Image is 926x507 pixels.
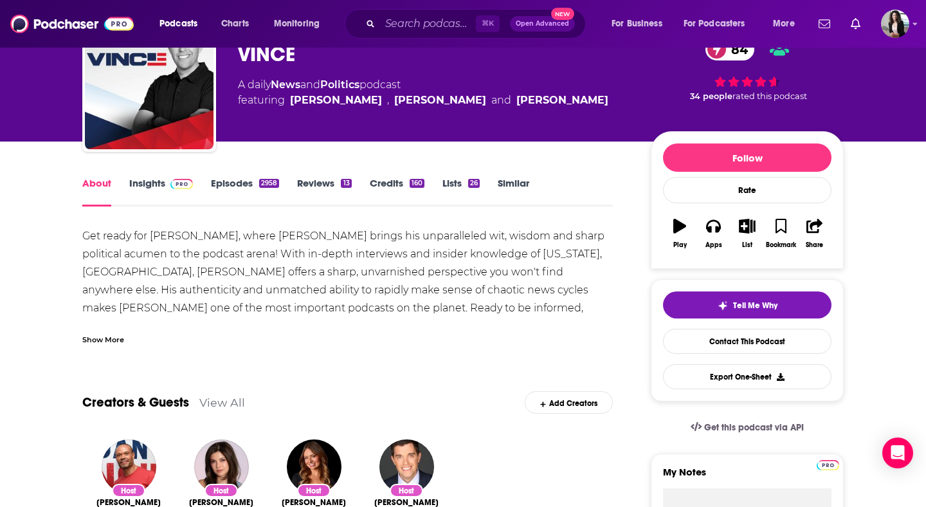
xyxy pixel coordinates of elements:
span: For Podcasters [684,15,745,33]
div: 13 [341,179,351,188]
a: News [271,78,300,91]
span: Open Advanced [516,21,569,27]
button: tell me why sparkleTell Me Why [663,291,831,318]
span: rated this podcast [732,91,807,101]
img: Podchaser Pro [170,179,193,189]
span: Monitoring [274,15,320,33]
img: Vince Coglianese [379,439,434,494]
img: Hayley Caronia [287,439,341,494]
img: Dan Bongino [102,439,156,494]
span: Podcasts [159,15,197,33]
span: ⌘ K [476,15,500,32]
a: Episodes2958 [211,177,279,207]
button: open menu [150,14,214,34]
div: Apps [705,241,722,249]
a: Hayley Caronia [516,93,608,108]
a: Contact This Podcast [663,329,831,354]
button: Bookmark [764,210,797,257]
button: Open AdvancedNew [510,16,575,32]
a: Reviews13 [297,177,351,207]
div: Share [806,241,823,249]
span: featuring [238,93,608,108]
span: , [387,93,389,108]
div: List [742,241,752,249]
div: 160 [410,179,424,188]
img: VINCE [85,21,213,149]
button: Play [663,210,696,257]
button: List [731,210,764,257]
div: 2958 [259,179,279,188]
div: Bookmark [766,241,796,249]
span: For Business [612,15,662,33]
div: Search podcasts, credits, & more... [357,9,598,39]
a: View All [199,396,245,409]
span: Get this podcast via API [704,422,804,433]
button: Follow [663,143,831,172]
div: Open Intercom Messenger [882,438,913,468]
span: More [773,15,795,33]
button: open menu [675,14,764,34]
a: Pro website [817,458,839,470]
button: Apps [696,210,730,257]
a: Get this podcast via API [680,412,814,443]
a: Credits160 [370,177,424,207]
img: tell me why sparkle [718,300,728,311]
div: Play [673,241,687,249]
button: Show profile menu [881,10,909,38]
div: Host [112,484,145,497]
button: open menu [265,14,336,34]
img: Evita Duffy-Alfonso [194,439,249,494]
a: Dan Bongino [290,93,382,108]
div: Host [204,484,238,497]
span: New [551,8,574,20]
a: Lists26 [442,177,480,207]
div: Rate [663,177,831,203]
button: Share [798,210,831,257]
a: About [82,177,111,207]
a: Politics [320,78,359,91]
label: My Notes [663,466,831,488]
button: open menu [603,14,678,34]
div: 26 [468,179,480,188]
div: Host [390,484,423,497]
a: Vince Coglianese [394,93,486,108]
div: Get ready for [PERSON_NAME], where [PERSON_NAME] brings his unparalleled wit, wisdom and sharp po... [82,227,613,335]
a: Show notifications dropdown [846,13,866,35]
button: Export One-Sheet [663,364,831,389]
img: User Profile [881,10,909,38]
a: Show notifications dropdown [813,13,835,35]
div: A daily podcast [238,77,608,108]
input: Search podcasts, credits, & more... [380,14,476,34]
div: 84 34 peoplerated this podcast [651,30,844,109]
a: Creators & Guests [82,394,189,410]
div: Host [297,484,331,497]
button: open menu [764,14,811,34]
a: 84 [705,38,754,60]
a: InsightsPodchaser Pro [129,177,193,207]
span: 84 [718,38,754,60]
span: Logged in as ElizabethCole [881,10,909,38]
div: Add Creators [525,391,613,414]
span: and [491,93,511,108]
img: Podchaser Pro [817,460,839,470]
span: Charts [221,15,249,33]
a: Charts [213,14,257,34]
a: Similar [498,177,529,207]
img: Podchaser - Follow, Share and Rate Podcasts [10,12,134,36]
span: and [300,78,320,91]
span: 34 people [690,91,732,101]
span: Tell Me Why [733,300,777,311]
